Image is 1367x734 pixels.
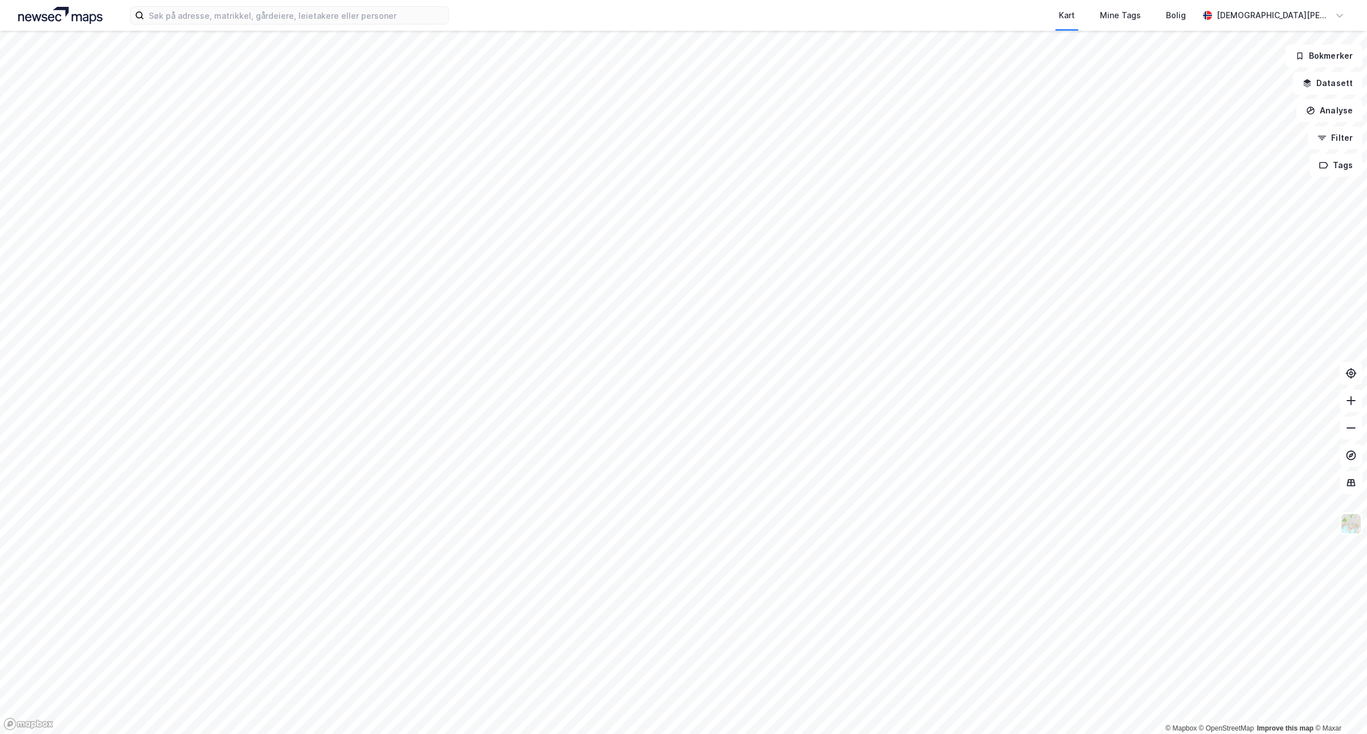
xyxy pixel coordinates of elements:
button: Filter [1308,127,1362,149]
div: Kart [1059,9,1075,22]
a: Mapbox [1165,724,1197,732]
button: Bokmerker [1286,44,1362,67]
div: Mine Tags [1100,9,1141,22]
a: OpenStreetMap [1199,724,1254,732]
input: Søk på adresse, matrikkel, gårdeiere, leietakere eller personer [144,7,448,24]
img: Z [1340,513,1362,535]
button: Tags [1309,154,1362,177]
img: logo.a4113a55bc3d86da70a041830d287a7e.svg [18,7,103,24]
button: Analyse [1296,99,1362,122]
div: Bolig [1166,9,1186,22]
iframe: Chat Widget [1310,679,1367,734]
button: Datasett [1293,72,1362,95]
a: Mapbox homepage [3,717,54,731]
div: [DEMOGRAPHIC_DATA][PERSON_NAME] [1217,9,1331,22]
a: Improve this map [1257,724,1313,732]
div: Kontrollprogram for chat [1310,679,1367,734]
